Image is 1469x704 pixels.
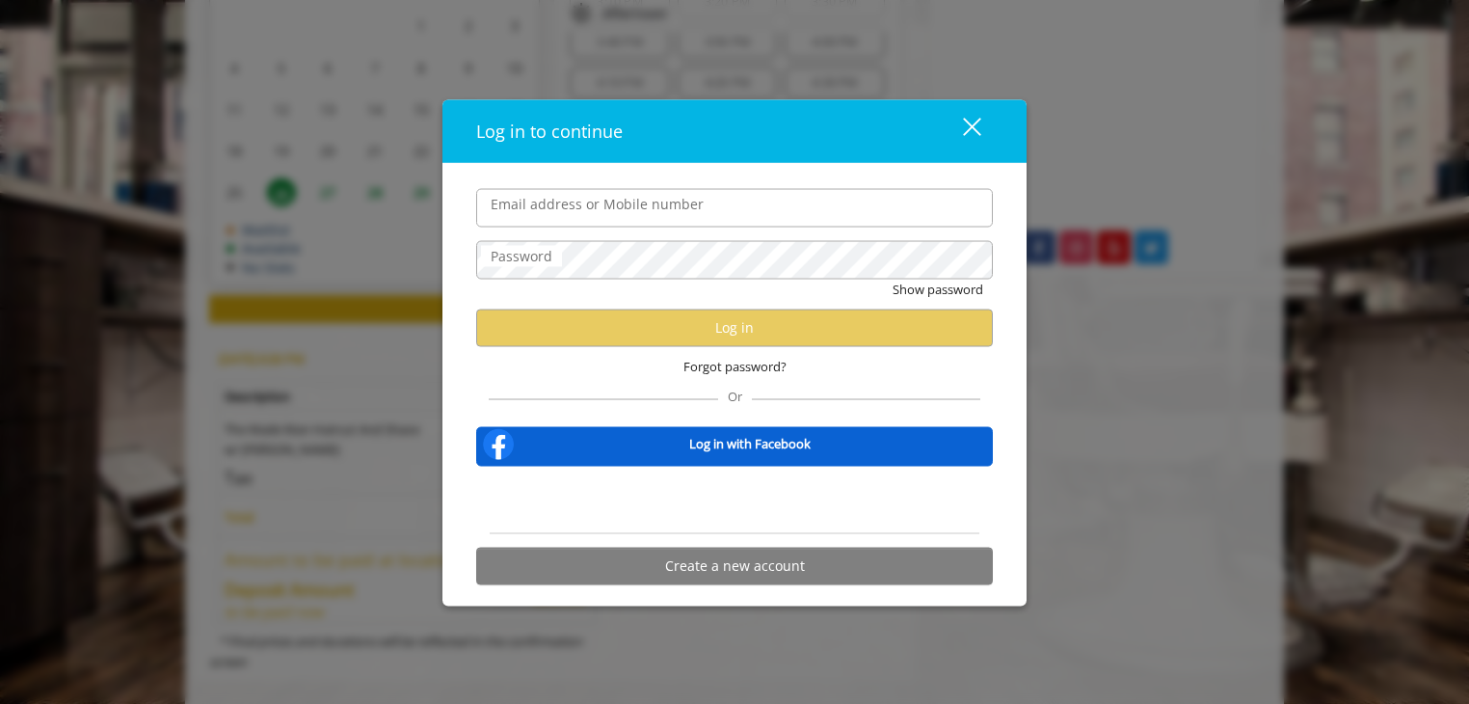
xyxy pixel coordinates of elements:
[927,111,993,150] button: close dialog
[479,424,518,463] img: facebook-logo
[683,356,787,376] span: Forgot password?
[476,309,993,346] button: Log in
[718,387,752,404] span: Or
[628,478,841,521] iframe: Sign in with Google Button
[941,117,979,146] div: close dialog
[476,188,993,227] input: Email address or Mobile number
[476,547,993,584] button: Create a new account
[893,279,983,299] button: Show password
[476,240,993,279] input: Password
[689,434,811,454] b: Log in with Facebook
[481,193,713,214] label: Email address or Mobile number
[481,245,562,266] label: Password
[476,119,623,142] span: Log in to continue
